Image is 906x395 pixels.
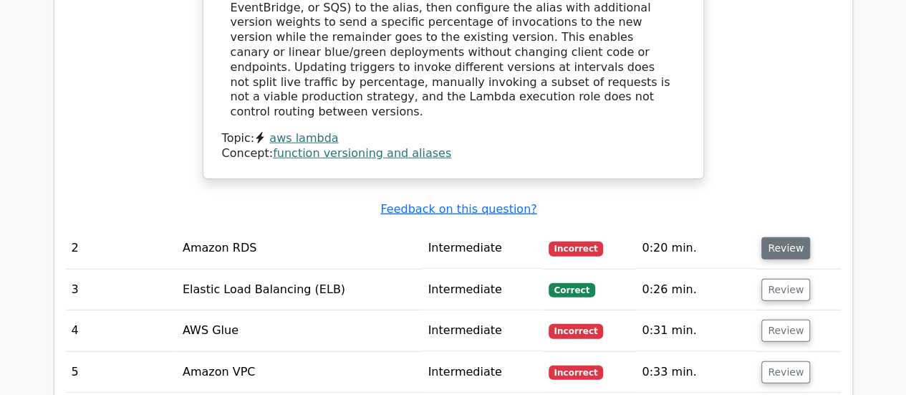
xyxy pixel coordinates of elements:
[549,242,604,256] span: Incorrect
[549,366,604,380] span: Incorrect
[222,131,685,146] div: Topic:
[177,270,423,310] td: Elastic Load Balancing (ELB)
[549,283,595,298] span: Correct
[177,310,423,351] td: AWS Glue
[636,228,756,269] td: 0:20 min.
[422,270,542,310] td: Intermediate
[636,270,756,310] td: 0:26 min.
[222,146,685,161] div: Concept:
[422,352,542,393] td: Intermediate
[422,228,542,269] td: Intermediate
[177,352,423,393] td: Amazon VPC
[422,310,542,351] td: Intermediate
[66,352,177,393] td: 5
[761,320,810,342] button: Review
[549,324,604,338] span: Incorrect
[66,310,177,351] td: 4
[177,228,423,269] td: Amazon RDS
[66,228,177,269] td: 2
[380,202,536,216] a: Feedback on this question?
[761,279,810,301] button: Review
[273,146,451,160] a: function versioning and aliases
[761,361,810,384] button: Review
[636,310,756,351] td: 0:31 min.
[66,270,177,310] td: 3
[636,352,756,393] td: 0:33 min.
[761,237,810,260] button: Review
[269,131,338,145] a: aws lambda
